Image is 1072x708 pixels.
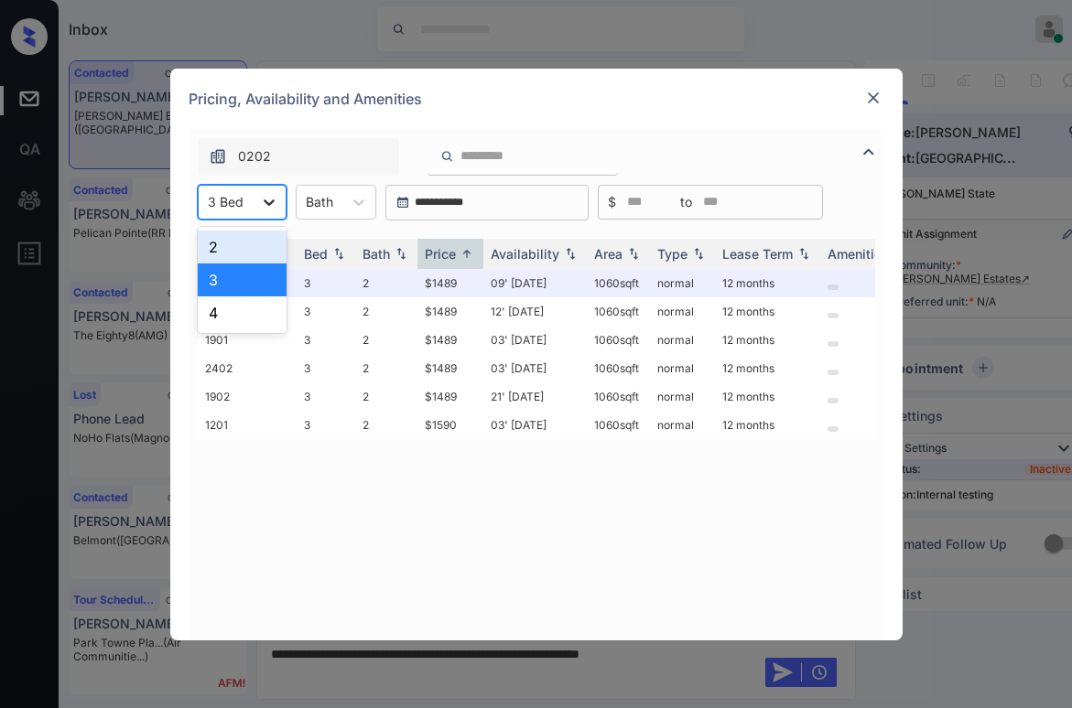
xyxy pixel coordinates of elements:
[198,382,297,411] td: 1902
[715,411,820,439] td: 12 months
[297,382,355,411] td: 3
[624,247,643,260] img: sorting
[594,246,623,262] div: Area
[828,246,889,262] div: Amenities
[561,247,579,260] img: sorting
[483,382,587,411] td: 21' [DATE]
[483,354,587,382] td: 03' [DATE]
[689,247,708,260] img: sorting
[209,147,227,166] img: icon-zuma
[392,247,410,260] img: sorting
[363,246,390,262] div: Bath
[330,247,348,260] img: sorting
[587,326,650,354] td: 1060 sqft
[483,411,587,439] td: 03' [DATE]
[417,326,483,354] td: $1489
[483,297,587,326] td: 12' [DATE]
[650,411,715,439] td: normal
[417,269,483,297] td: $1489
[238,146,271,166] span: 0202
[417,382,483,411] td: $1489
[198,354,297,382] td: 2402
[198,326,297,354] td: 1901
[198,231,287,263] div: 2
[198,263,287,296] div: 3
[650,354,715,382] td: normal
[608,192,616,212] span: $
[587,354,650,382] td: 1060 sqft
[198,411,297,439] td: 1201
[650,382,715,411] td: normal
[417,411,483,439] td: $1590
[587,382,650,411] td: 1060 sqft
[587,269,650,297] td: 1060 sqft
[650,269,715,297] td: normal
[355,382,417,411] td: 2
[355,411,417,439] td: 2
[858,141,880,163] img: icon-zuma
[715,382,820,411] td: 12 months
[864,89,883,107] img: close
[417,297,483,326] td: $1489
[587,297,650,326] td: 1060 sqft
[297,326,355,354] td: 3
[425,246,456,262] div: Price
[722,246,793,262] div: Lease Term
[587,411,650,439] td: 1060 sqft
[680,192,692,212] span: to
[297,411,355,439] td: 3
[458,247,476,261] img: sorting
[304,246,328,262] div: Bed
[355,297,417,326] td: 2
[491,246,559,262] div: Availability
[657,246,688,262] div: Type
[297,297,355,326] td: 3
[355,326,417,354] td: 2
[170,69,903,129] div: Pricing, Availability and Amenities
[650,326,715,354] td: normal
[417,354,483,382] td: $1489
[440,148,454,165] img: icon-zuma
[715,269,820,297] td: 12 months
[715,297,820,326] td: 12 months
[715,326,820,354] td: 12 months
[297,354,355,382] td: 3
[483,326,587,354] td: 03' [DATE]
[297,269,355,297] td: 3
[483,269,587,297] td: 09' [DATE]
[715,354,820,382] td: 12 months
[355,354,417,382] td: 2
[795,247,813,260] img: sorting
[198,296,287,329] div: 4
[355,269,417,297] td: 2
[650,297,715,326] td: normal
